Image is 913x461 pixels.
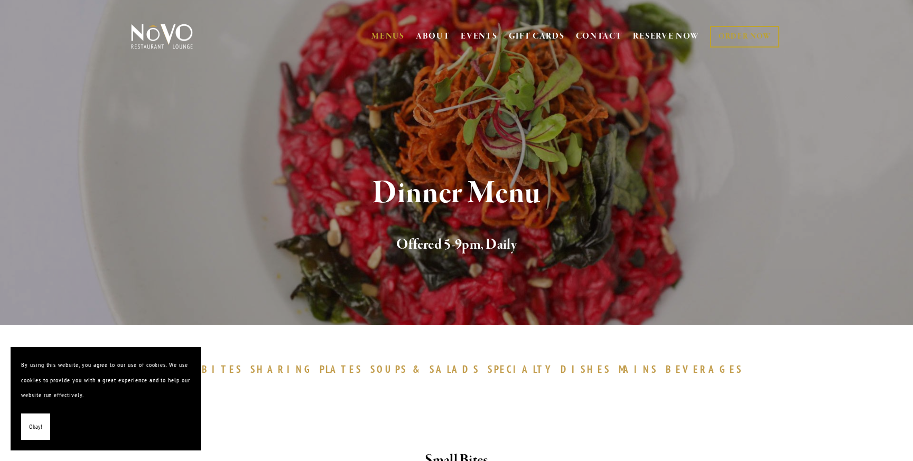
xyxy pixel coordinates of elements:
[11,347,201,450] section: Cookie banner
[430,363,480,375] span: SALADS
[129,23,195,50] img: Novo Restaurant &amp; Lounge
[488,363,616,375] a: SPECIALTYDISHES
[165,363,248,375] a: SMALLBITES
[619,363,664,375] a: MAINS
[619,363,658,375] span: MAINS
[561,363,611,375] span: DISHES
[370,363,407,375] span: SOUPS
[148,176,765,211] h1: Dinner Menu
[488,363,555,375] span: SPECIALTY
[21,413,50,440] button: Okay!
[633,26,700,46] a: RESERVE NOW
[371,31,405,42] a: MENUS
[509,26,565,46] a: GIFT CARDS
[250,363,315,375] span: SHARING
[666,363,748,375] a: BEVERAGES
[416,31,450,42] a: ABOUT
[148,234,765,256] h2: Offered 5-9pm, Daily
[29,419,42,435] span: Okay!
[576,26,622,46] a: CONTACT
[320,363,362,375] span: PLATES
[202,363,243,375] span: BITES
[370,363,485,375] a: SOUPS&SALADS
[250,363,368,375] a: SHARINGPLATES
[21,357,190,403] p: By using this website, you agree to our use of cookies. We use cookies to provide you with a grea...
[461,31,497,42] a: EVENTS
[710,26,779,48] a: ORDER NOW
[666,363,743,375] span: BEVERAGES
[413,363,424,375] span: &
